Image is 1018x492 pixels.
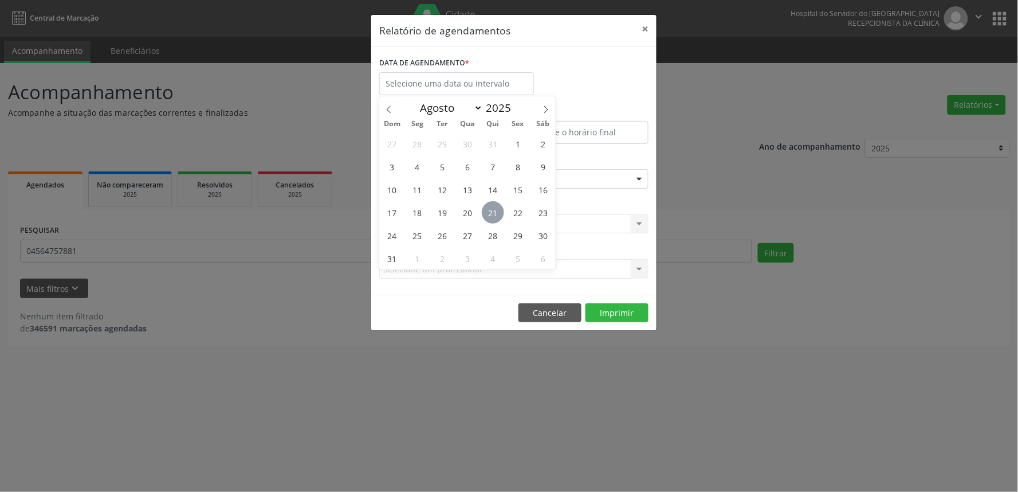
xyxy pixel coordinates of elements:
[457,224,479,247] span: Agosto 27, 2025
[507,247,529,270] span: Setembro 5, 2025
[379,23,510,38] h5: Relatório de agendamentos
[431,201,454,224] span: Agosto 19, 2025
[379,54,469,72] label: DATA DE AGENDAMENTO
[406,224,429,247] span: Agosto 25, 2025
[457,201,479,224] span: Agosto 20, 2025
[507,155,529,178] span: Agosto 8, 2025
[518,303,581,323] button: Cancelar
[381,247,403,270] span: Agosto 31, 2025
[381,155,403,178] span: Agosto 3, 2025
[406,155,429,178] span: Agosto 4, 2025
[431,132,454,155] span: Julho 29, 2025
[480,120,505,128] span: Qui
[381,178,403,201] span: Agosto 10, 2025
[482,132,504,155] span: Julho 31, 2025
[457,132,479,155] span: Julho 30, 2025
[406,178,429,201] span: Agosto 11, 2025
[482,201,504,224] span: Agosto 21, 2025
[430,120,455,128] span: Ter
[482,224,504,247] span: Agosto 28, 2025
[532,132,555,155] span: Agosto 2, 2025
[517,103,648,121] label: ATÉ
[532,224,555,247] span: Agosto 30, 2025
[530,120,556,128] span: Sáb
[457,178,479,201] span: Agosto 13, 2025
[507,201,529,224] span: Agosto 22, 2025
[634,15,657,43] button: Close
[482,247,504,270] span: Setembro 4, 2025
[406,247,429,270] span: Setembro 1, 2025
[483,100,521,115] input: Year
[482,155,504,178] span: Agosto 7, 2025
[532,178,555,201] span: Agosto 16, 2025
[482,178,504,201] span: Agosto 14, 2025
[507,132,529,155] span: Agosto 1, 2025
[381,132,403,155] span: Julho 27, 2025
[457,155,479,178] span: Agosto 6, 2025
[431,247,454,270] span: Setembro 2, 2025
[517,121,648,144] input: Selecione o horário final
[585,303,648,323] button: Imprimir
[455,120,480,128] span: Qua
[431,224,454,247] span: Agosto 26, 2025
[532,155,555,178] span: Agosto 9, 2025
[379,120,404,128] span: Dom
[381,224,403,247] span: Agosto 24, 2025
[532,247,555,270] span: Setembro 6, 2025
[404,120,430,128] span: Seg
[507,224,529,247] span: Agosto 29, 2025
[507,178,529,201] span: Agosto 15, 2025
[431,178,454,201] span: Agosto 12, 2025
[379,72,534,95] input: Selecione uma data ou intervalo
[532,201,555,224] span: Agosto 23, 2025
[431,155,454,178] span: Agosto 5, 2025
[415,100,484,116] select: Month
[457,247,479,270] span: Setembro 3, 2025
[406,132,429,155] span: Julho 28, 2025
[381,201,403,224] span: Agosto 17, 2025
[406,201,429,224] span: Agosto 18, 2025
[505,120,530,128] span: Sex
